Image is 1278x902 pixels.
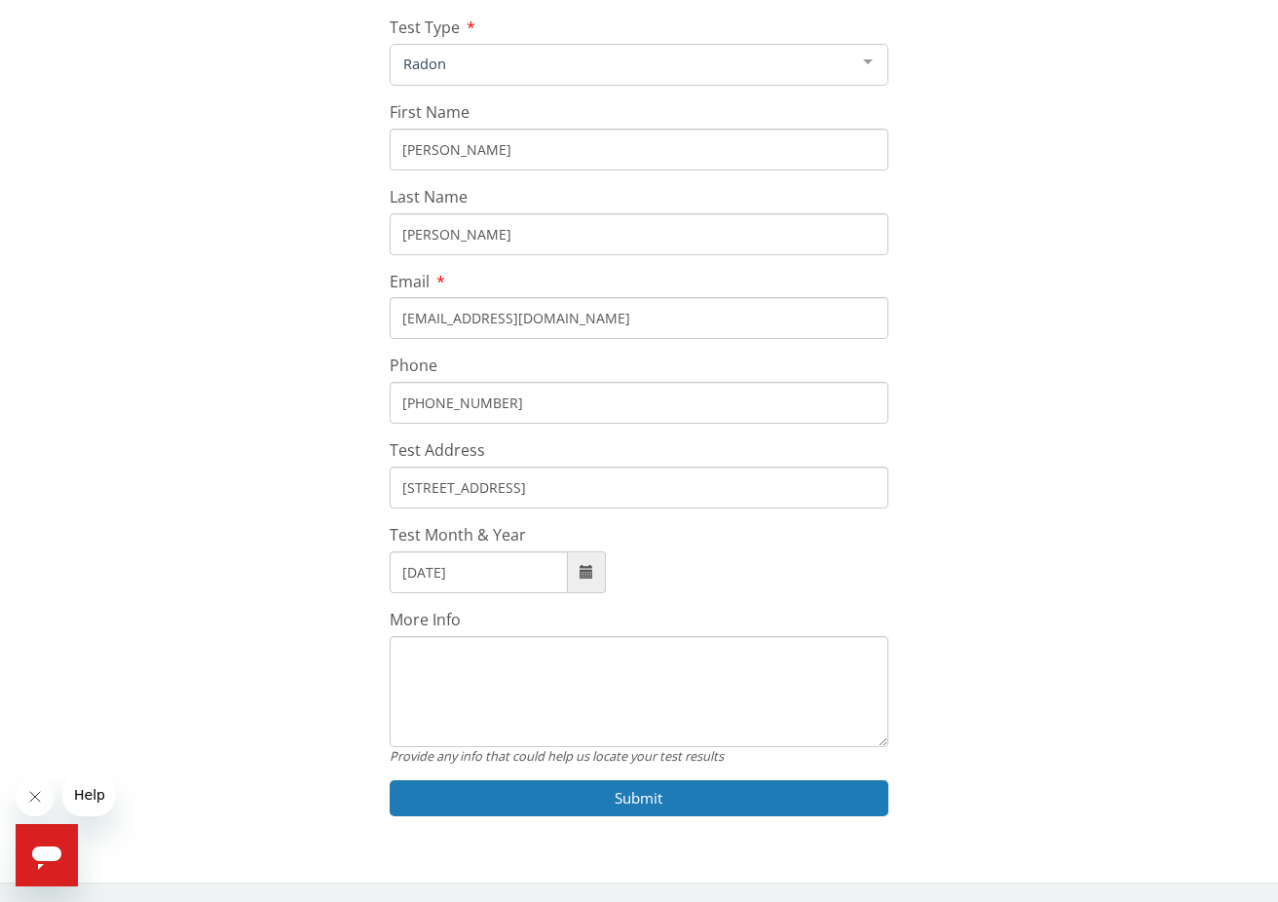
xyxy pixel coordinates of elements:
span: Test Type [390,17,460,38]
span: More Info [390,609,461,630]
span: Phone [390,355,437,376]
button: Submit [390,780,889,816]
span: Last Name [390,186,468,207]
iframe: Button to launch messaging window [16,824,78,886]
span: Test Address [390,439,485,461]
span: First Name [390,101,470,123]
span: Email [390,271,430,292]
span: Test Month & Year [390,524,526,545]
span: Radon [398,53,849,74]
iframe: Close message [16,777,55,816]
div: Provide any info that could help us locate your test results [390,747,889,765]
iframe: Message from company [62,773,115,816]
